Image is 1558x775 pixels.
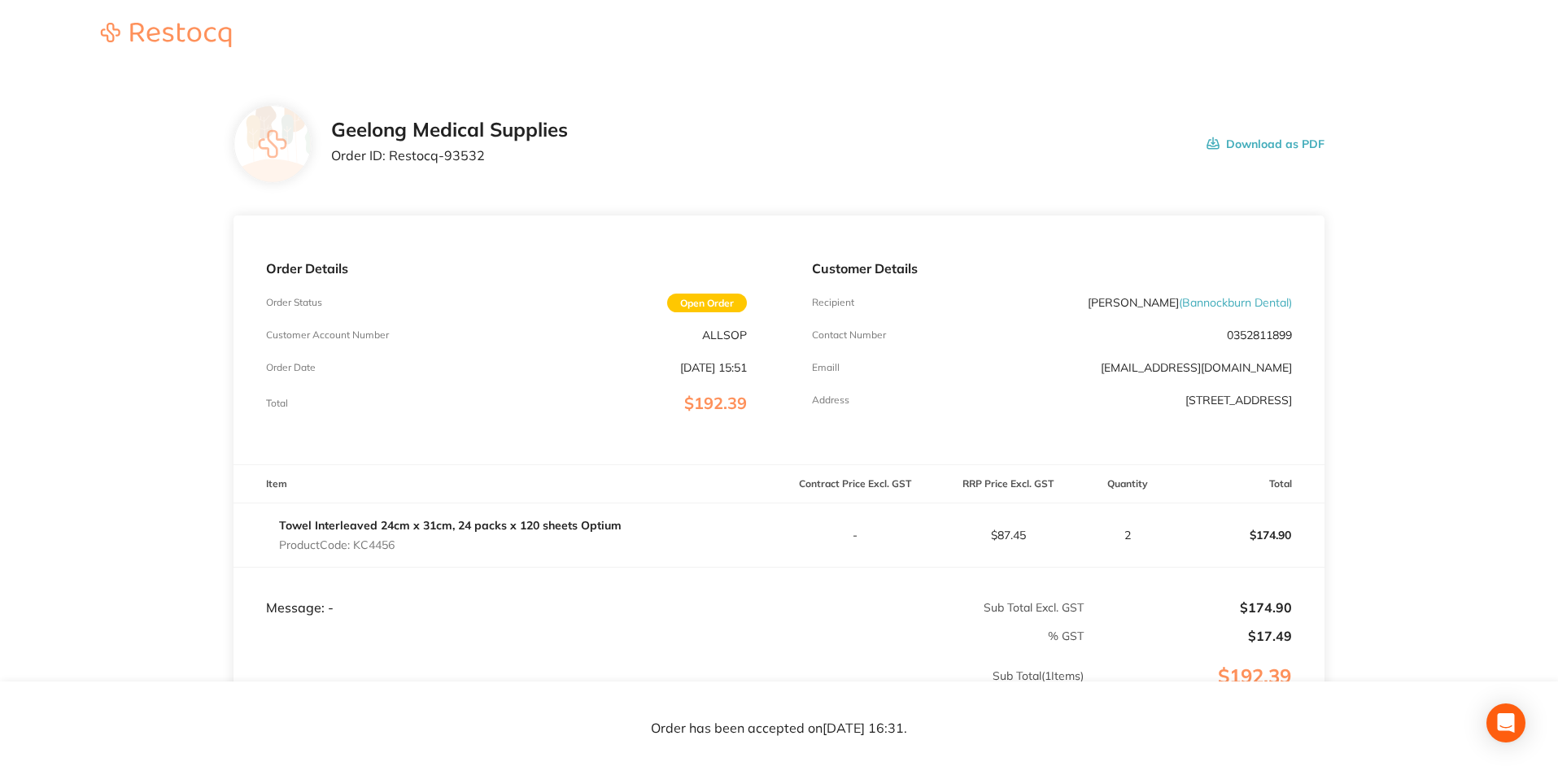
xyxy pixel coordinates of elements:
[266,329,389,341] p: Customer Account Number
[651,721,907,736] p: Order has been accepted on [DATE] 16:31 .
[279,518,622,533] a: Towel Interleaved 24cm x 31cm, 24 packs x 120 sheets Optium
[1085,665,1324,721] p: $192.39
[234,629,1084,642] p: % GST
[812,329,886,341] p: Contact Number
[684,393,747,413] span: $192.39
[266,362,316,373] p: Order Date
[85,23,247,47] img: Restocq logo
[1172,465,1325,503] th: Total
[1172,516,1324,555] p: $174.90
[1101,360,1292,375] a: [EMAIL_ADDRESS][DOMAIN_NAME]
[1084,465,1172,503] th: Quantity
[780,529,932,542] p: -
[266,398,288,409] p: Total
[932,529,1084,542] p: $87.45
[812,261,1292,276] p: Customer Details
[702,329,747,342] p: ALLSOP
[812,394,849,406] p: Address
[812,362,840,373] p: Emaill
[932,465,1084,503] th: RRP Price Excl. GST
[234,669,1084,715] p: Sub Total ( 1 Items)
[279,538,622,551] p: Product Code: KC4456
[233,567,779,616] td: Message: -
[1085,529,1171,542] p: 2
[779,465,932,503] th: Contract Price Excl. GST
[1207,119,1325,169] button: Download as PDF
[680,361,747,374] p: [DATE] 15:51
[331,119,568,142] h2: Geelong Medical Supplies
[266,261,746,276] p: Order Details
[1185,394,1292,407] p: [STREET_ADDRESS]
[812,297,854,308] p: Recipient
[331,148,568,163] p: Order ID: Restocq- 93532
[1085,629,1292,643] p: $17.49
[1088,296,1292,309] p: [PERSON_NAME]
[1179,295,1292,310] span: ( Bannockburn Dental )
[266,297,322,308] p: Order Status
[667,294,747,312] span: Open Order
[1486,703,1525,742] div: Open Intercom Messenger
[233,465,779,503] th: Item
[85,23,247,50] a: Restocq logo
[1085,600,1292,615] p: $174.90
[1227,329,1292,342] p: 0352811899
[780,601,1084,614] p: Sub Total Excl. GST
